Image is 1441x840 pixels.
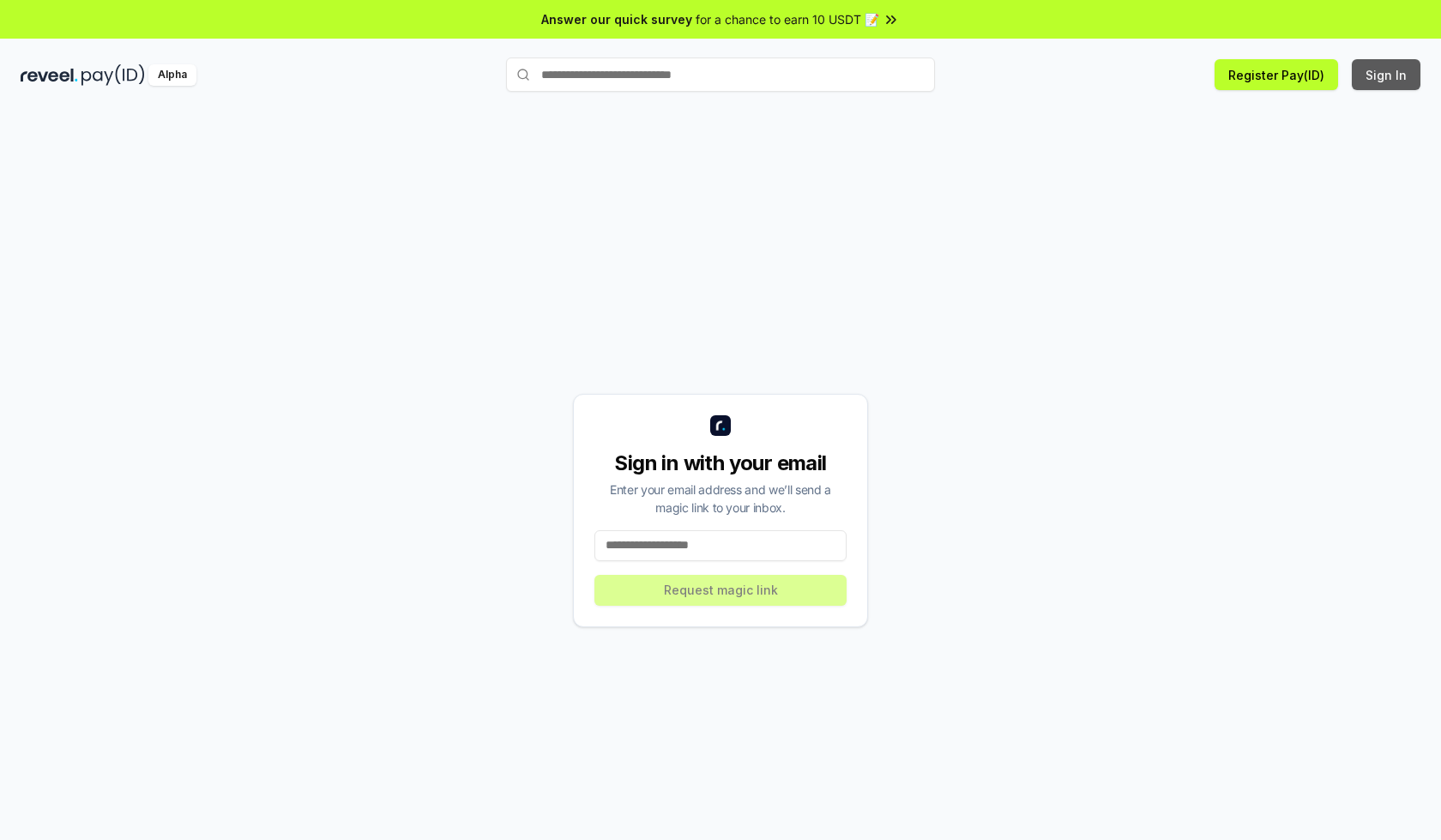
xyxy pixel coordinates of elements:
img: logo_small [710,415,731,436]
img: pay_id [81,64,145,86]
button: Sign In [1352,59,1420,90]
img: reveel_dark [21,64,78,86]
div: Sign in with your email [594,450,847,477]
div: Enter your email address and we’ll send a magic link to your inbox. [594,480,847,517]
button: Register Pay(ID) [1215,59,1338,90]
div: Alpha [148,64,196,86]
span: for a chance to earn 10 USDT 📝 [696,10,879,28]
span: Answer our quick survey [541,10,692,28]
